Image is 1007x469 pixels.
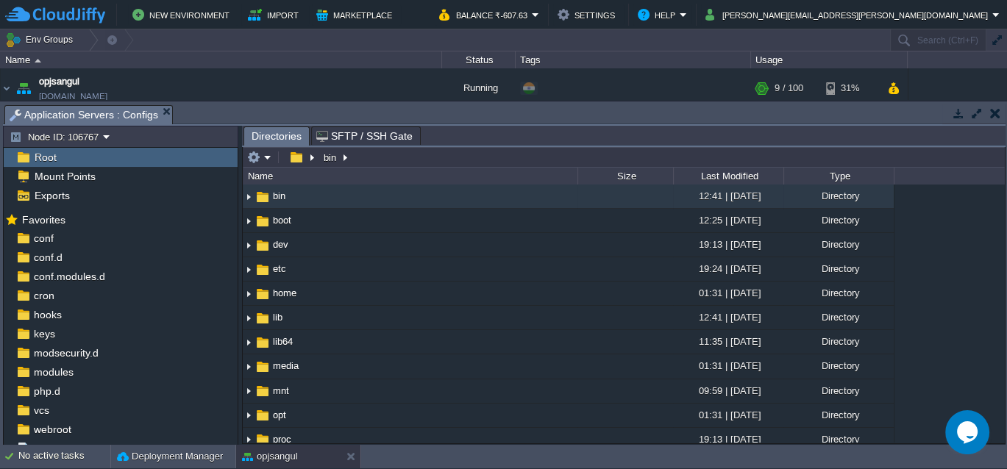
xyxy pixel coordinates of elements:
button: Env Groups [5,29,78,50]
div: Directory [783,379,894,402]
div: Directory [783,209,894,232]
span: dev [271,238,291,251]
span: vcs [31,404,51,417]
div: No active tasks [18,445,110,468]
div: 12:41 | [DATE] [673,185,783,207]
div: Status [443,51,515,68]
a: webroot [31,423,74,436]
a: modules [31,365,76,379]
div: Running [442,68,516,108]
a: cron [31,289,57,302]
img: AMDAwAAAACH5BAEAAAAALAAAAAABAAEAAAICRAEAOw== [243,234,255,257]
a: bin [271,190,288,202]
div: Name [244,168,577,185]
div: Directory [783,354,894,377]
a: opt [271,409,288,421]
div: Last Modified [675,168,783,185]
a: lib64 [271,335,295,348]
img: AMDAwAAAACH5BAEAAAAALAAAAAABAAEAAAICRAEAOw== [243,258,255,281]
img: AMDAwAAAACH5BAEAAAAALAAAAAABAAEAAAICRAEAOw== [255,334,271,351]
a: lib [271,311,285,323]
img: AMDAwAAAACH5BAEAAAAALAAAAAABAAEAAAICRAEAOw== [243,282,255,305]
button: Import [248,6,303,24]
span: Directories [252,127,302,146]
img: AMDAwAAAACH5BAEAAAAALAAAAAABAAEAAAICRAEAOw== [243,404,255,427]
div: 19:13 | [DATE] [673,428,783,451]
button: Marketplace [316,6,396,24]
a: media [271,359,301,372]
a: Root [32,151,59,164]
span: hooks [31,308,64,321]
div: 12:25 | [DATE] [673,209,783,232]
div: Directory [783,257,894,280]
div: 12:41 | [DATE] [673,306,783,329]
img: AMDAwAAAACH5BAEAAAAALAAAAAABAAEAAAICRAEAOw== [243,210,255,232]
img: AMDAwAAAACH5BAEAAAAALAAAAAABAAEAAAICRAEAOw== [243,185,255,208]
img: AMDAwAAAACH5BAEAAAAALAAAAAABAAEAAAICRAEAOw== [1,68,13,108]
a: [DOMAIN_NAME] [39,89,107,104]
div: 31% [826,68,874,108]
div: 9 / 100 [775,68,803,108]
div: Tags [516,51,750,68]
img: AMDAwAAAACH5BAEAAAAALAAAAAABAAEAAAICRAEAOw== [255,359,271,375]
span: Favorites [19,213,68,226]
input: Click to enter the path [243,147,1005,168]
div: Directory [783,282,894,304]
div: Name [1,51,441,68]
div: Size [579,168,673,185]
button: Balance ₹-607.63 [439,6,532,24]
a: boot [271,214,293,226]
a: etc [271,262,288,275]
img: AMDAwAAAACH5BAEAAAAALAAAAAABAAEAAAICRAEAOw== [255,262,271,278]
a: conf.modules.d [31,270,107,283]
span: mnt [271,384,291,397]
div: Type [785,168,894,185]
img: AMDAwAAAACH5BAEAAAAALAAAAAABAAEAAAICRAEAOw== [243,356,255,379]
a: Exports [32,189,72,202]
span: Mount Points [32,170,98,183]
a: proc [271,433,293,445]
span: Application Servers : Configs [10,106,158,124]
img: AMDAwAAAACH5BAEAAAAALAAAAAABAAEAAAICRAEAOw== [255,310,271,326]
div: 01:31 | [DATE] [673,354,783,377]
div: 01:31 | [DATE] [673,404,783,426]
a: keys [31,327,57,340]
div: 11:35 | [DATE] [673,330,783,353]
button: Deployment Manager [117,449,223,464]
img: AMDAwAAAACH5BAEAAAAALAAAAAABAAEAAAICRAEAOw== [243,331,255,354]
img: AMDAwAAAACH5BAEAAAAALAAAAAABAAEAAAICRAEAOw== [255,432,271,448]
div: 19:13 | [DATE] [673,233,783,256]
img: AMDAwAAAACH5BAEAAAAALAAAAAABAAEAAAICRAEAOw== [243,380,255,403]
div: Directory [783,185,894,207]
img: AMDAwAAAACH5BAEAAAAALAAAAAABAAEAAAICRAEAOw== [255,383,271,399]
a: php.d [31,384,63,398]
button: New Environment [132,6,234,24]
span: SFTP / SSH Gate [316,127,413,145]
div: 09:59 | [DATE] [673,379,783,402]
a: Favorites [19,214,68,226]
div: 01:31 | [DATE] [673,282,783,304]
img: AMDAwAAAACH5BAEAAAAALAAAAAABAAEAAAICRAEAOw== [13,68,34,108]
button: opjsangul [242,449,298,464]
a: opjsangul [39,74,79,89]
div: Directory [783,233,894,256]
img: AMDAwAAAACH5BAEAAAAALAAAAAABAAEAAAICRAEAOw== [243,429,255,451]
iframe: chat widget [945,410,992,454]
img: AMDAwAAAACH5BAEAAAAALAAAAAABAAEAAAICRAEAOw== [255,213,271,229]
a: home [271,287,299,299]
button: bin [321,151,340,164]
img: AMDAwAAAACH5BAEAAAAALAAAAAABAAEAAAICRAEAOw== [35,59,41,62]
